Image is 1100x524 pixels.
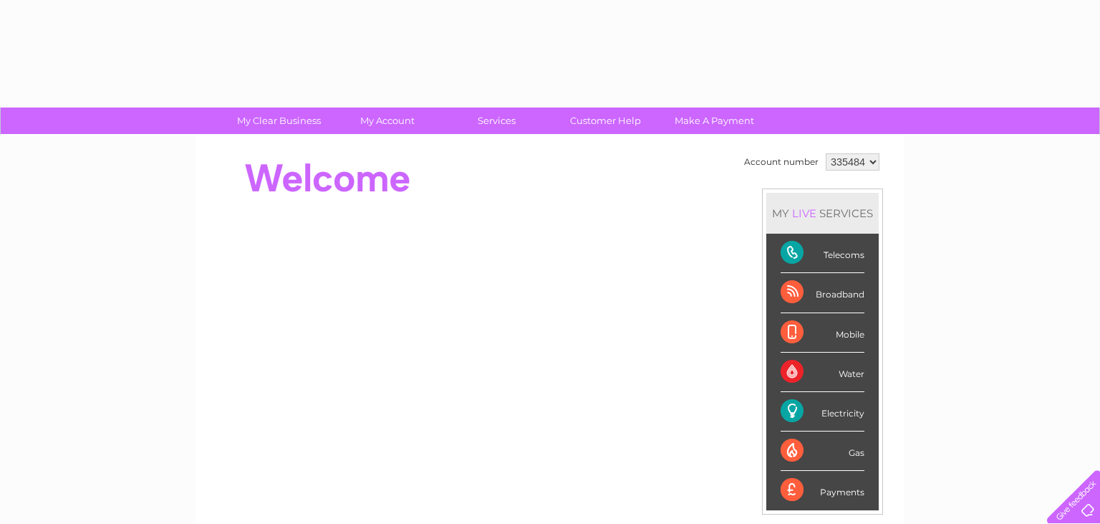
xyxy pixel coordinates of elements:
div: Payments [781,471,864,510]
div: Water [781,353,864,392]
div: Telecoms [781,234,864,273]
div: MY SERVICES [766,193,879,234]
a: Customer Help [546,108,665,134]
td: Account number [740,150,822,174]
div: Electricity [781,392,864,432]
div: Mobile [781,313,864,353]
a: My Account [329,108,447,134]
div: LIVE [789,206,819,220]
a: My Clear Business [220,108,338,134]
a: Services [438,108,556,134]
a: Make A Payment [655,108,773,134]
div: Gas [781,432,864,471]
div: Broadband [781,273,864,313]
